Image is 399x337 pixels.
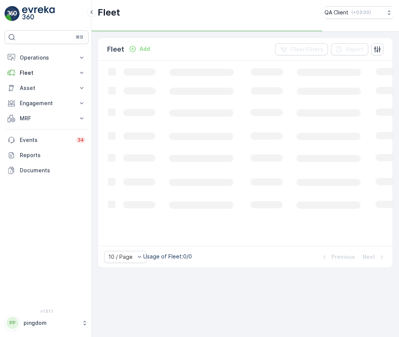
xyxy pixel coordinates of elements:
[5,96,89,111] button: Engagement
[320,252,356,261] button: Previous
[346,46,364,53] p: Export
[139,45,150,53] p: Add
[20,69,73,77] p: Fleet
[20,54,73,61] p: Operations
[76,34,83,40] p: ⌘B
[126,44,153,54] button: Add
[20,99,73,107] p: Engagement
[5,65,89,80] button: Fleet
[5,6,20,21] img: logo
[5,163,89,178] a: Documents
[290,46,323,53] p: Clear Filters
[5,50,89,65] button: Operations
[275,43,328,55] button: Clear Filters
[6,317,19,329] div: PP
[5,315,89,331] button: PPpingdom
[143,253,192,260] p: Usage of Fleet : 0/0
[20,167,85,174] p: Documents
[5,111,89,126] button: MRF
[5,148,89,163] a: Reports
[331,43,368,55] button: Export
[5,309,89,313] span: v 1.51.1
[362,252,386,261] button: Next
[5,80,89,96] button: Asset
[24,319,78,327] p: pingdom
[78,137,84,143] p: 34
[20,84,73,92] p: Asset
[331,253,355,261] p: Previous
[20,151,85,159] p: Reports
[20,115,73,122] p: MRF
[325,9,348,16] p: QA Client
[363,253,375,261] p: Next
[107,44,124,55] p: Fleet
[22,6,55,21] img: logo_light-DOdMpM7g.png
[351,9,371,16] p: ( +03:00 )
[325,6,393,19] button: QA Client(+03:00)
[20,136,71,144] p: Events
[98,6,120,19] p: Fleet
[5,132,89,148] a: Events34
